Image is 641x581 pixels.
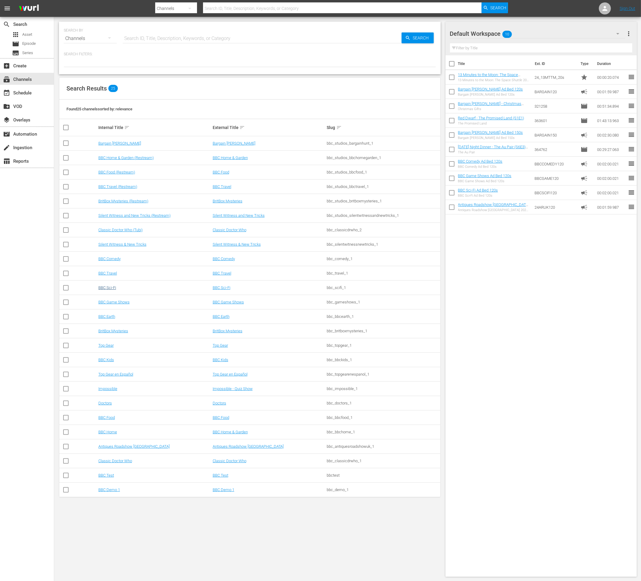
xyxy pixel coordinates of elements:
span: Search [490,2,506,13]
div: bbc_topgearenespanol_1 [327,372,439,377]
div: BBC Comedy Ad Bed 120s [458,165,503,169]
a: Impossible [98,386,117,391]
a: Silent Witness and New Tricks (Restream) [98,213,171,218]
div: bbc_antiquesroadshowuk_1 [327,444,439,449]
div: bbc_bbcearth_1 [327,314,439,319]
span: reorder [628,160,635,167]
a: BBC Comedy [98,257,121,261]
div: bbc_silentwitnessnewtricks_1 [327,242,439,247]
div: BBC Sci-Fi Ad Bed 120s [458,194,498,198]
div: bbc_demo_1 [327,487,439,492]
span: Asset [12,31,19,38]
div: bbc_bbckids_1 [327,358,439,362]
div: Antiques Roadshow [GEOGRAPHIC_DATA] 2024 Ad Bed 120s [458,208,530,212]
a: Silent Witness & New Tricks [98,242,146,247]
a: Impossible - Quiz Show [213,386,253,391]
a: BritBox Mysteries (Restream) [98,199,148,203]
a: BBC Sci-Fi [98,285,116,290]
span: sort [124,125,130,130]
a: Classic Doctor Who (Tubi) [98,228,143,232]
span: Episode [12,40,19,48]
span: sort [336,125,342,130]
td: 00:01:59.987 [595,85,628,99]
div: bbc_studios_bbctravel_1 [327,184,439,189]
span: Ad [581,204,588,211]
div: bbc_doctors_1 [327,401,439,405]
span: Reports [3,158,10,165]
a: BBC Game Shows Ad Bed 120s [458,174,512,178]
span: Schedule [3,89,10,97]
div: External Title [213,124,325,131]
a: Top Gear en Español [98,372,133,377]
th: Ext. ID [531,55,577,72]
td: 00:02:00.021 [595,186,628,200]
a: BBC Travel (Restream) [98,184,137,189]
a: Silent Witness & New Tricks [213,242,261,247]
a: Top Gear en Español [213,372,248,377]
span: Search Results [66,85,107,92]
span: Ad [581,88,588,95]
span: Series [22,50,33,56]
a: Classic Doctor Who [213,459,246,463]
a: BBC Test [98,473,114,478]
a: Antiques Roadshow [GEOGRAPHIC_DATA] [98,444,170,449]
a: Doctors [98,401,112,405]
div: bbc_comedy_1 [327,257,439,261]
div: bbctest [327,473,439,478]
span: reorder [628,88,635,95]
a: BBC Food [98,415,115,420]
span: Ad [581,175,588,182]
a: Top Gear [98,343,114,348]
button: more_vert [625,26,632,41]
div: The Promised Land [458,121,524,125]
span: Ingestion [3,144,10,151]
div: bbc_scifi_1 [327,285,439,290]
a: Antiques Roadshow [GEOGRAPHIC_DATA] [213,444,284,449]
span: Overlays [3,116,10,124]
span: Create [3,62,10,69]
td: 00:01:59.987 [595,200,628,214]
a: 13 Minutes to the Moon: The Space Shuttle 20s Promo [458,72,521,81]
span: 10 [502,28,512,41]
th: Duration [593,55,630,72]
div: bbc_impossible_1 [327,386,439,391]
td: 00:00:20.074 [595,70,628,85]
span: VOD [3,103,10,110]
span: reorder [628,73,635,81]
a: BritBox Mysteries [98,329,128,333]
td: 363601 [532,113,578,128]
a: BBC Demo 1 [213,487,234,492]
div: Slug [327,124,439,131]
a: BBC Sci-Fi Ad Bed 120s [458,188,498,192]
a: BBC Home & Garden [213,430,248,434]
span: menu [4,5,11,12]
span: Series [12,49,19,57]
span: Ad [581,160,588,168]
a: BBC Home [98,430,117,434]
span: Episode [581,103,588,110]
a: Bargain [PERSON_NAME] Ad Bed 150s [458,130,523,135]
span: reorder [628,146,635,153]
a: Red Dwarf - The Promised Land (S1E1) [458,116,524,120]
td: 01:43:13.963 [595,113,628,128]
div: bbc_classicdrwho_2 [327,228,439,232]
span: reorder [628,203,635,211]
div: Bargain [PERSON_NAME] Ad Bed 120s [458,93,523,97]
div: Internal Title [98,124,211,131]
a: BBC Food [213,170,229,174]
button: Search [482,2,508,13]
div: bbc_studios_britboxmysteries_1 [327,199,439,203]
div: bbc_studios_bbchomegarden_1 [327,155,439,160]
a: BBC Demo 1 [98,487,120,492]
div: bbc_topgear_1 [327,343,439,348]
a: BBC Game Shows [98,300,130,304]
a: BBC Kids [98,358,114,362]
th: Type [577,55,593,72]
span: Channels [3,76,10,83]
td: BBCCOMEDY120 [532,157,578,171]
span: Episode [581,146,588,153]
div: Default Workspace [450,25,625,42]
span: reorder [628,117,635,124]
span: reorder [628,174,635,182]
span: Promo [581,74,588,81]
